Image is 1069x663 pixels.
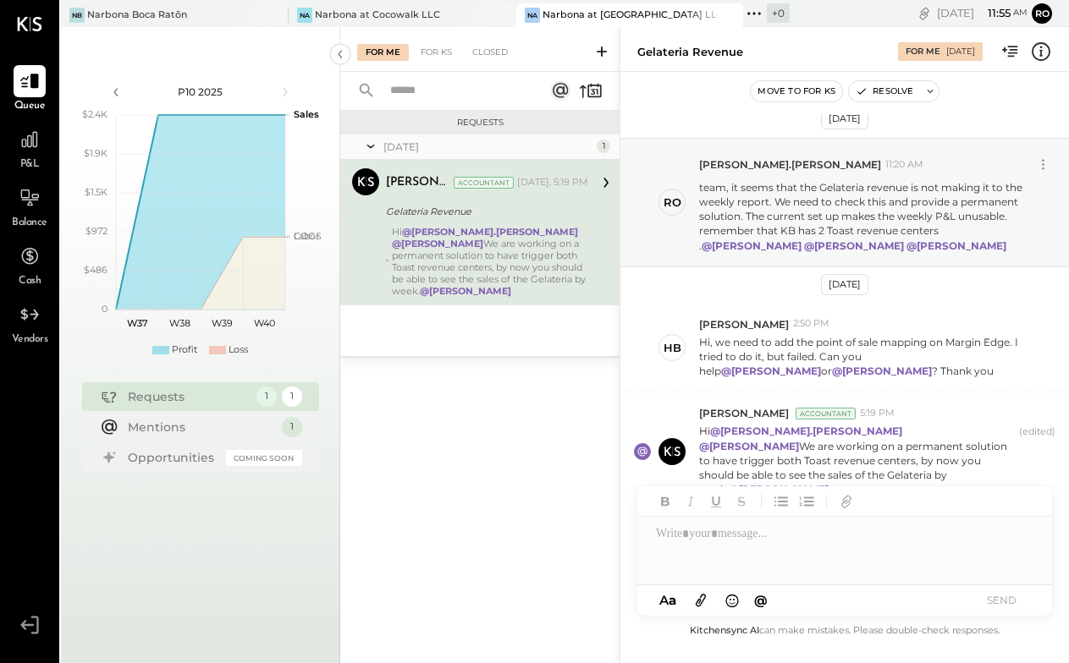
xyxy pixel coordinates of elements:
div: 1 [597,140,610,153]
div: Coming Soon [226,450,302,466]
strong: @[PERSON_NAME].[PERSON_NAME] [402,226,578,238]
span: P&L [20,157,40,173]
span: (edited) [1019,425,1055,496]
div: 1 [282,386,302,407]
div: 1 [256,386,277,407]
text: Sales [294,108,319,120]
button: Unordered List [770,490,792,512]
strong: @[PERSON_NAME] [420,285,511,297]
div: copy link [916,4,933,22]
div: ro [664,195,681,211]
strong: @[PERSON_NAME] [804,239,904,252]
div: Narbona Boca Ratōn [87,8,187,22]
div: Gelateria Revenue [386,203,583,220]
text: Labor [294,230,319,242]
button: Strikethrough [730,490,752,512]
div: [DATE] [821,108,868,129]
span: 2:50 PM [793,317,829,331]
a: Balance [1,182,58,231]
a: P&L [1,123,58,173]
span: am [1013,7,1028,19]
a: Cash [1,240,58,289]
p: team, it seems that the Gelateria revenue is not making it to the weekly report. We need to check... [699,180,1038,253]
text: W39 [211,317,232,329]
div: [DATE] [946,46,975,58]
button: Ordered List [796,490,818,512]
div: P10 2025 [129,85,273,99]
div: Profit [172,343,197,357]
strong: @[PERSON_NAME] [699,440,799,452]
div: Opportunities [128,449,218,466]
button: SEND [967,589,1035,611]
div: Narbona at [GEOGRAPHIC_DATA] LLC [543,8,719,22]
div: [PERSON_NAME] [386,174,450,191]
strong: @[PERSON_NAME] [721,364,821,377]
div: Hi We are working on a permanent solution to have trigger both Toast revenue centers, by now you ... [392,226,588,297]
text: W40 [253,317,274,329]
button: @ [749,589,773,611]
div: NB [69,8,85,23]
span: [PERSON_NAME] [699,406,789,420]
div: Loss [229,343,248,357]
span: [PERSON_NAME].[PERSON_NAME] [699,157,881,172]
text: $972 [85,225,107,237]
p: Hi We are working on a permanent solution to have trigger both Toast revenue centers, by now you ... [699,424,1012,496]
div: HB [664,340,681,356]
div: [DATE] [383,140,592,154]
div: Accountant [796,408,856,419]
span: 11:20 AM [885,158,923,172]
div: Narbona at Cocowalk LLC [315,8,440,22]
text: W37 [126,317,147,329]
span: Vendors [12,332,48,348]
span: Queue [14,99,46,114]
button: Aa [654,591,681,610]
div: Gelateria Revenue [637,44,743,60]
text: 0 [102,303,107,315]
div: [DATE] [821,274,868,295]
div: Requests [128,388,248,405]
strong: @[PERSON_NAME] [729,483,829,496]
div: Requests [349,117,611,129]
div: 1 [282,417,302,437]
span: Cash [19,274,41,289]
strong: @[PERSON_NAME].[PERSON_NAME] [710,425,902,437]
div: Closed [464,44,516,61]
a: Vendors [1,299,58,348]
div: + 0 [767,3,790,23]
span: 5:19 PM [860,407,895,420]
div: Mentions [128,419,273,436]
div: Accountant [454,177,514,189]
button: Add URL [835,490,857,512]
span: [PERSON_NAME] [699,317,789,331]
div: Na [297,8,312,23]
strong: @[PERSON_NAME] [392,238,483,249]
text: $486 [84,264,107,276]
button: Move to for ks [751,81,842,101]
text: W38 [168,317,190,329]
div: [DATE], 5:19 PM [517,176,588,189]
div: [DATE] [937,5,1028,21]
div: Na [525,8,540,23]
strong: @[PERSON_NAME] [906,239,1006,252]
text: $1.9K [84,147,107,159]
div: For KS [412,44,460,61]
text: $2.4K [82,108,107,120]
button: Italic [680,490,702,512]
button: Resolve [849,81,920,101]
text: $1.5K [85,186,107,198]
div: For Me [906,46,940,58]
button: ro [1032,3,1052,24]
div: For Me [357,44,409,61]
a: Queue [1,65,58,114]
p: Hi, we need to add the point of sale mapping on Margin Edge. I tried to do it, but failed. Can yo... [699,335,1038,378]
span: Balance [12,216,47,231]
button: Underline [705,490,727,512]
span: 11 : 55 [977,5,1011,21]
strong: @[PERSON_NAME] [702,239,802,252]
span: @ [754,592,768,608]
strong: @[PERSON_NAME] [832,364,932,377]
button: Bold [654,490,676,512]
span: a [669,592,676,608]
